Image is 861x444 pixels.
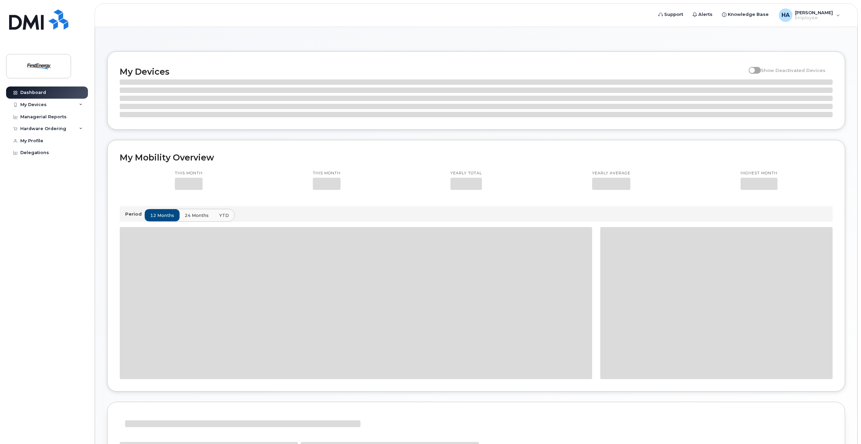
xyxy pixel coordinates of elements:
[125,211,144,217] p: Period
[175,171,203,176] p: This month
[761,68,825,73] span: Show Deactivated Devices
[741,171,777,176] p: Highest month
[120,152,833,163] h2: My Mobility Overview
[592,171,630,176] p: Yearly average
[185,212,209,219] span: 24 months
[219,212,229,219] span: YTD
[749,64,754,69] input: Show Deactivated Devices
[450,171,482,176] p: Yearly total
[313,171,341,176] p: This month
[120,67,745,77] h2: My Devices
